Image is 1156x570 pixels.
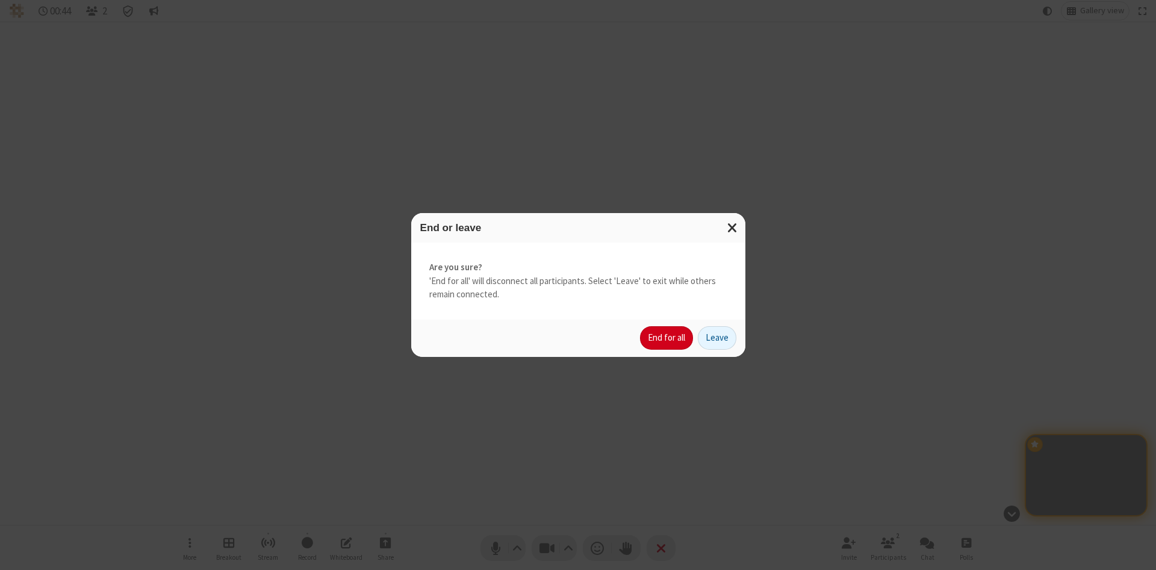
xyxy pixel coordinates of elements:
div: 'End for all' will disconnect all participants. Select 'Leave' to exit while others remain connec... [411,243,745,320]
strong: Are you sure? [429,261,727,274]
button: Close modal [720,213,745,243]
button: Leave [698,326,736,350]
h3: End or leave [420,222,736,234]
button: End for all [640,326,693,350]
